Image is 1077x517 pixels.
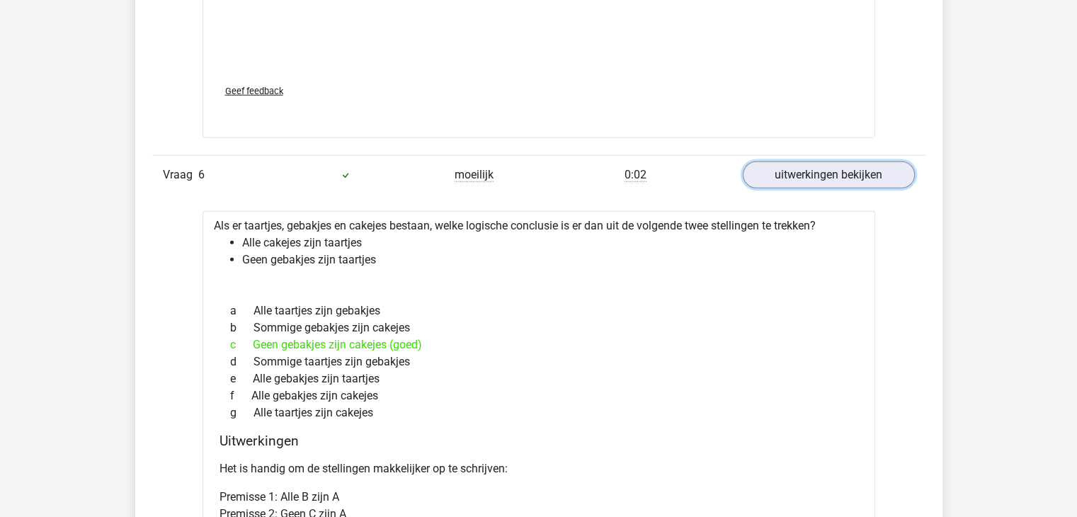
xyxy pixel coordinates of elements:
[230,353,253,370] span: d
[220,370,858,387] div: Alle gebakjes zijn taartjes
[220,433,858,449] h4: Uitwerkingen
[230,404,253,421] span: g
[220,460,858,477] p: Het is handig om de stellingen makkelijker op te schrijven:
[455,168,494,182] span: moeilijk
[625,168,646,182] span: 0:02
[230,387,251,404] span: f
[220,353,858,370] div: Sommige taartjes zijn gebakjes
[230,370,253,387] span: e
[220,302,858,319] div: Alle taartjes zijn gebakjes
[225,86,283,96] span: Geef feedback
[220,319,858,336] div: Sommige gebakjes zijn cakejes
[230,336,253,353] span: c
[242,234,864,251] li: Alle cakejes zijn taartjes
[230,319,253,336] span: b
[198,168,205,181] span: 6
[220,404,858,421] div: Alle taartjes zijn cakejes
[230,302,253,319] span: a
[743,161,915,188] a: uitwerkingen bekijken
[220,336,858,353] div: Geen gebakjes zijn cakejes (goed)
[163,166,198,183] span: Vraag
[220,387,858,404] div: Alle gebakjes zijn cakejes
[242,251,864,268] li: Geen gebakjes zijn taartjes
